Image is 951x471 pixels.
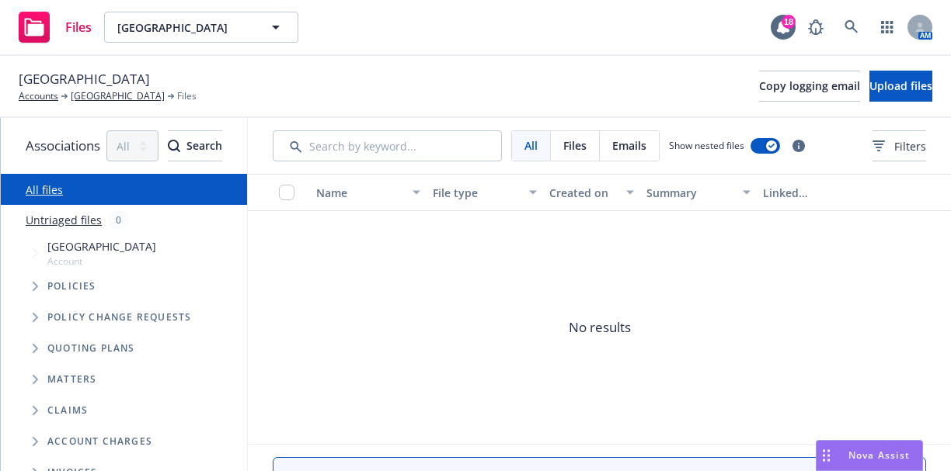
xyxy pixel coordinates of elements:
button: Nova Assist [816,440,923,471]
a: Files [12,5,98,49]
span: Filters [894,138,926,154]
span: Policies [47,282,96,291]
span: Copy logging email [759,78,860,93]
div: 0 [108,211,129,229]
span: Nova Assist [848,448,910,462]
a: [GEOGRAPHIC_DATA] [71,89,165,103]
div: File type [433,185,520,201]
div: Name [316,185,403,201]
span: Files [563,137,587,154]
input: Select all [279,185,294,200]
svg: Search [168,140,180,152]
a: All files [26,182,63,197]
a: Report a Bug [800,12,831,43]
span: No results [248,211,951,444]
span: [GEOGRAPHIC_DATA] [19,69,150,89]
button: Upload files [869,71,932,102]
span: Filters [873,138,926,154]
button: SearchSearch [168,130,222,161]
span: Show nested files [669,139,744,152]
div: Search [168,131,222,161]
span: [GEOGRAPHIC_DATA] [47,238,156,255]
span: Account charges [47,437,152,446]
span: Matters [47,375,96,384]
div: 18 [782,15,796,29]
div: Created on [549,185,617,201]
span: Policy change requests [47,313,191,322]
button: Linked associations [757,174,873,211]
input: Search by keyword... [273,130,502,161]
a: Search [836,12,867,43]
div: Linked associations [763,185,867,201]
button: Filters [873,130,926,161]
button: Created on [543,174,640,211]
span: All [524,137,538,154]
span: Associations [26,136,100,156]
a: Untriaged files [26,212,102,228]
div: Summary [646,185,733,201]
button: [GEOGRAPHIC_DATA] [104,12,298,43]
button: Copy logging email [759,71,860,102]
a: Switch app [872,12,903,43]
button: Summary [640,174,757,211]
span: Claims [47,406,88,415]
span: Upload files [869,78,932,93]
span: Account [47,255,156,268]
span: Files [177,89,197,103]
button: Name [310,174,427,211]
a: Accounts [19,89,58,103]
span: Files [65,21,92,33]
div: Drag to move [817,441,836,470]
span: Quoting plans [47,344,135,353]
span: [GEOGRAPHIC_DATA] [117,19,252,36]
span: Emails [612,137,646,154]
button: File type [427,174,543,211]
